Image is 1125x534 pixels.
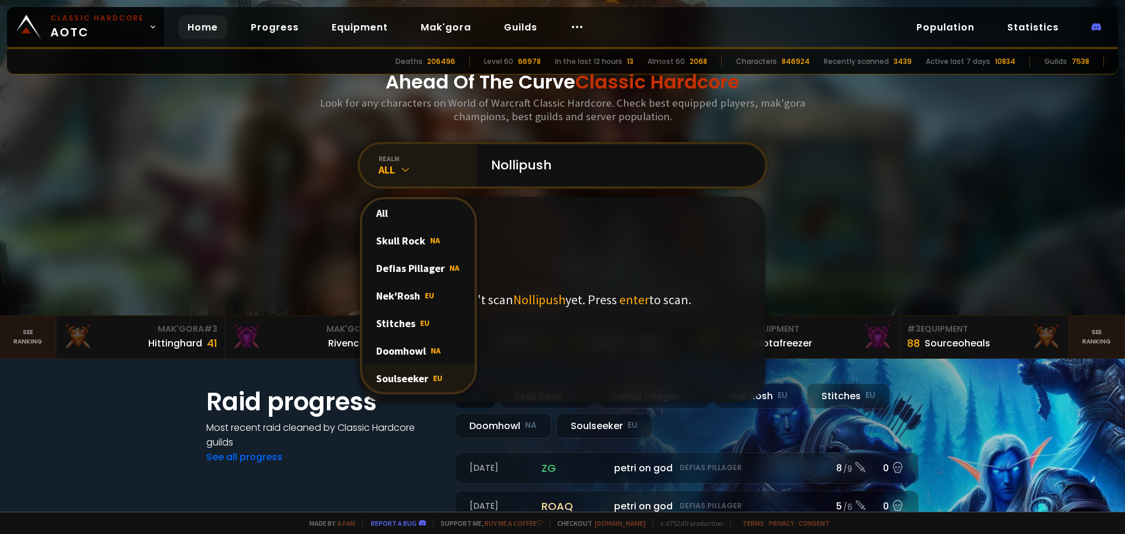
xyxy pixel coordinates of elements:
[207,335,217,351] div: 41
[362,199,475,227] div: All
[204,323,217,335] span: # 3
[907,335,920,351] div: 88
[647,56,685,67] div: Almost 60
[431,345,441,356] span: NA
[362,365,475,392] div: Soulseeker
[619,291,649,308] span: enter
[484,56,513,67] div: Level 60
[455,413,551,438] div: Doomhowl
[433,373,442,383] span: EU
[328,336,365,351] div: Rivench
[50,13,144,23] small: Classic Hardcore
[7,7,164,47] a: Classic HardcoreAOTC
[206,450,282,464] a: See all progress
[907,15,984,39] a: Population
[653,519,723,528] span: v. d752d5 - production
[362,309,475,337] div: Stitches
[995,56,1015,67] div: 10834
[518,56,541,67] div: 66978
[455,453,919,484] a: [DATE]zgpetri on godDefias Pillager8 /90
[495,15,547,39] a: Guilds
[550,519,646,528] span: Checkout
[433,519,543,528] span: Support me,
[430,235,440,246] span: NA
[742,519,764,528] a: Terms
[715,383,802,409] div: Nek'Rosh
[900,316,1069,358] a: #3Equipment88Sourceoheals
[56,316,225,358] a: Mak'Gora#3Hittinghard41
[525,420,537,431] small: NA
[1072,56,1089,67] div: 7538
[411,15,480,39] a: Mak'gora
[337,519,355,528] a: a fan
[362,282,475,309] div: Nek'Rosh
[362,254,475,282] div: Defias Pillager
[455,491,919,522] a: [DATE]roaqpetri on godDefias Pillager5 /60
[556,413,652,438] div: Soulseeker
[807,383,890,409] div: Stitches
[555,56,622,67] div: In the last 12 hours
[595,519,646,528] a: [DOMAIN_NAME]
[627,56,633,67] div: 13
[232,323,386,335] div: Mak'Gora
[379,154,477,163] div: realm
[386,68,739,96] h1: Ahead Of The Curve
[738,323,892,335] div: Equipment
[322,15,397,39] a: Equipment
[907,323,921,335] span: # 3
[379,163,477,176] div: All
[907,323,1061,335] div: Equipment
[690,56,707,67] div: 2068
[206,420,441,450] h4: Most recent raid cleaned by Classic Hardcore guilds
[513,291,565,308] span: Nollipush
[865,390,875,402] small: EU
[302,519,355,528] span: Made by
[63,323,217,335] div: Mak'Gora
[396,56,422,67] div: Deaths
[425,290,434,301] span: EU
[315,96,810,123] h3: Look for any characters on World of Warcraft Classic Hardcore. Check best equipped players, mak'g...
[449,263,459,273] span: NA
[420,318,429,328] span: EU
[50,13,144,41] span: AOTC
[362,337,475,365] div: Doomhowl
[926,56,990,67] div: Active last 7 days
[998,15,1068,39] a: Statistics
[362,227,475,254] div: Skull Rock
[371,519,417,528] a: Report a bug
[894,56,912,67] div: 3439
[925,336,990,351] div: Sourceoheals
[241,15,308,39] a: Progress
[628,420,637,431] small: EU
[484,144,751,186] input: Search a character...
[1044,56,1067,67] div: Guilds
[434,291,691,308] p: We didn't scan yet. Press to scan.
[178,15,227,39] a: Home
[736,56,777,67] div: Characters
[148,336,202,351] div: Hittinghard
[225,316,394,358] a: Mak'Gora#2Rivench100
[799,519,830,528] a: Consent
[769,519,794,528] a: Privacy
[1069,316,1125,358] a: Seeranking
[756,336,812,351] div: Notafreezer
[731,316,900,358] a: #2Equipment88Notafreezer
[778,390,787,402] small: EU
[575,69,739,95] span: Classic Hardcore
[485,519,543,528] a: Buy me a coffee
[427,56,455,67] div: 206496
[782,56,810,67] div: 846924
[824,56,889,67] div: Recently scanned
[206,383,441,420] h1: Raid progress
